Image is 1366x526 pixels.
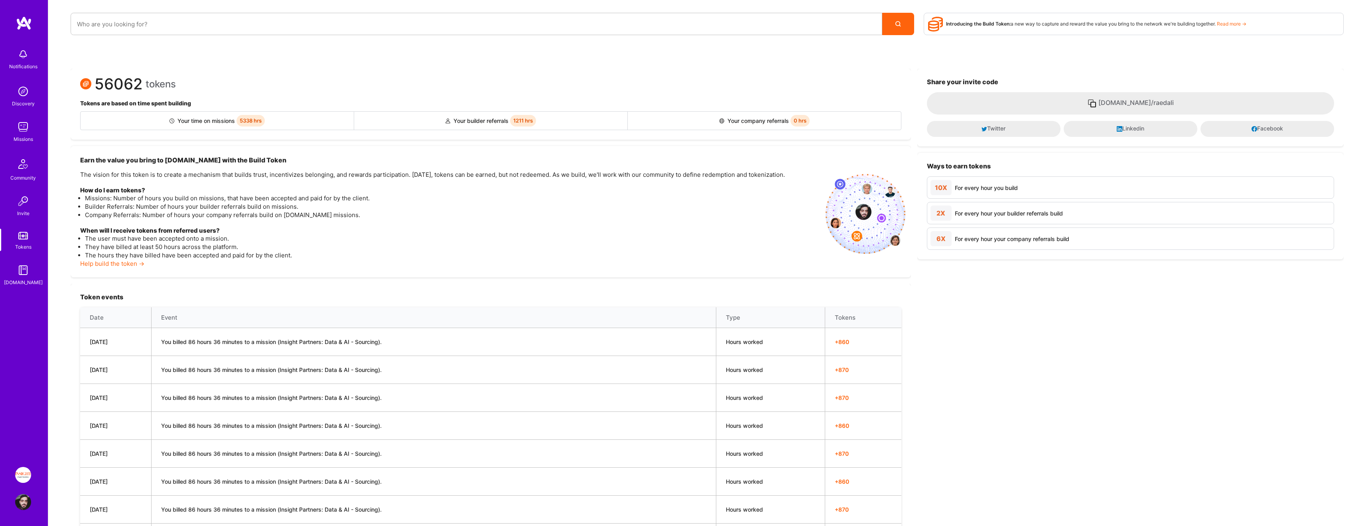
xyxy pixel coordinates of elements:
div: Notifications [9,62,37,71]
span: tokens [146,80,176,88]
a: Read more → [1217,21,1246,27]
div: Tokens [15,243,32,251]
img: bell [15,46,31,62]
span: 1211 hrs [510,115,536,127]
button: Linkedin [1064,121,1197,137]
div: Community [10,174,36,182]
li: Builder Referrals: Number of hours your builder referrals build on missions. [85,202,819,211]
td: [DATE] [80,440,151,468]
img: Invite [15,193,31,209]
span: Hours worked [726,394,763,401]
li: Missions: Number of hours you build on missions, that have been accepted and paid for by the client. [85,194,819,202]
img: teamwork [15,119,31,135]
span: Hours worked [726,422,763,429]
img: Builder icon [170,119,174,123]
a: User Avatar [13,494,33,510]
span: Hours worked [726,450,763,457]
img: Token icon [80,78,91,89]
td: [DATE] [80,356,151,384]
span: + 870 [835,366,892,374]
img: Insight Partners: Data & AI - Sourcing [15,467,31,483]
img: invite [826,174,905,254]
i: icon Copy [1087,99,1097,108]
img: guide book [15,262,31,278]
td: [DATE] [80,496,151,524]
h3: Token events [80,293,901,301]
i: icon Twitter [982,126,987,132]
img: tokens [18,232,28,239]
span: a new way to capture and reward the value you bring to the network we're building together. [946,21,1216,27]
div: Invite [17,209,30,218]
input: Who are you looking for? [77,14,876,34]
i: icon Search [895,21,901,27]
td: You billed 86 hours 36 minutes to a mission (Insight Partners: Data & AI - Sourcing). [151,468,716,496]
img: Community [14,154,33,174]
h3: Share your invite code [927,78,1334,86]
span: + 870 [835,449,892,458]
div: For every hour you build [955,184,1018,192]
button: Facebook [1200,121,1334,137]
span: + 860 [835,338,892,346]
span: Hours worked [726,506,763,513]
h3: Earn the value you bring to [DOMAIN_NAME] with the Build Token [80,156,819,164]
span: + 860 [835,421,892,430]
th: Event [151,307,716,328]
p: The vision for this token is to create a mechanism that builds trust, incentivizes belonging, and... [80,170,819,179]
span: + 870 [835,505,892,514]
li: They have billed at least 50 hours across the platform. [85,243,819,251]
button: [DOMAIN_NAME]/raedali [927,92,1334,115]
img: Builder referral icon [445,119,450,123]
a: Insight Partners: Data & AI - Sourcing [13,467,33,483]
strong: Introducing the Build Token: [946,21,1011,27]
li: The user must have been accepted onto a mission. [85,234,819,243]
td: You billed 86 hours 36 minutes to a mission (Insight Partners: Data & AI - Sourcing). [151,328,716,356]
td: You billed 86 hours 36 minutes to a mission (Insight Partners: Data & AI - Sourcing). [151,384,716,412]
button: Twitter [927,121,1060,137]
h3: Ways to earn tokens [927,162,1334,170]
li: The hours they have billed have been accepted and paid for by the client. [85,251,819,259]
div: For every hour your builder referrals build [955,209,1063,218]
i: icon Facebook [1252,126,1257,132]
span: Hours worked [726,478,763,485]
div: [DOMAIN_NAME] [4,278,43,287]
th: Date [80,307,151,328]
td: [DATE] [80,328,151,356]
div: 2X [930,206,952,221]
div: Your company referrals [628,112,901,130]
div: Discovery [12,99,35,108]
h4: When will I receive tokens from referred users? [80,227,819,234]
td: You billed 86 hours 36 minutes to a mission (Insight Partners: Data & AI - Sourcing). [151,496,716,524]
span: + 860 [835,477,892,486]
img: Company referral icon [719,119,724,123]
a: Help build the token → [80,260,144,267]
div: Your builder referrals [354,112,628,130]
div: 6X [930,231,952,246]
td: [DATE] [80,412,151,440]
td: [DATE] [80,468,151,496]
th: Tokens [825,307,901,328]
img: discovery [15,83,31,99]
td: You billed 86 hours 36 minutes to a mission (Insight Partners: Data & AI - Sourcing). [151,356,716,384]
span: 0 hrs [790,115,810,127]
img: profile [855,204,871,220]
li: Company Referrals: Number of hours your company referrals build on [DOMAIN_NAME] missions. [85,211,819,219]
img: User Avatar [15,494,31,510]
td: [DATE] [80,384,151,412]
span: 5338 hrs [237,115,265,127]
h4: How do I earn tokens? [80,187,819,194]
td: You billed 86 hours 36 minutes to a mission (Insight Partners: Data & AI - Sourcing). [151,440,716,468]
i: icon LinkedInDark [1117,126,1122,132]
td: You billed 86 hours 36 minutes to a mission (Insight Partners: Data & AI - Sourcing). [151,412,716,440]
h4: Tokens are based on time spent building [80,100,901,107]
span: 56062 [95,80,142,88]
div: Your time on missions [81,112,354,130]
span: Hours worked [726,338,763,345]
span: + 870 [835,394,892,402]
span: Hours worked [726,366,763,373]
div: 10X [930,180,952,195]
div: Missions [14,135,33,143]
img: logo [16,16,32,30]
th: Type [716,307,825,328]
i: icon Points [928,16,943,32]
div: For every hour your company referrals build [955,235,1069,243]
